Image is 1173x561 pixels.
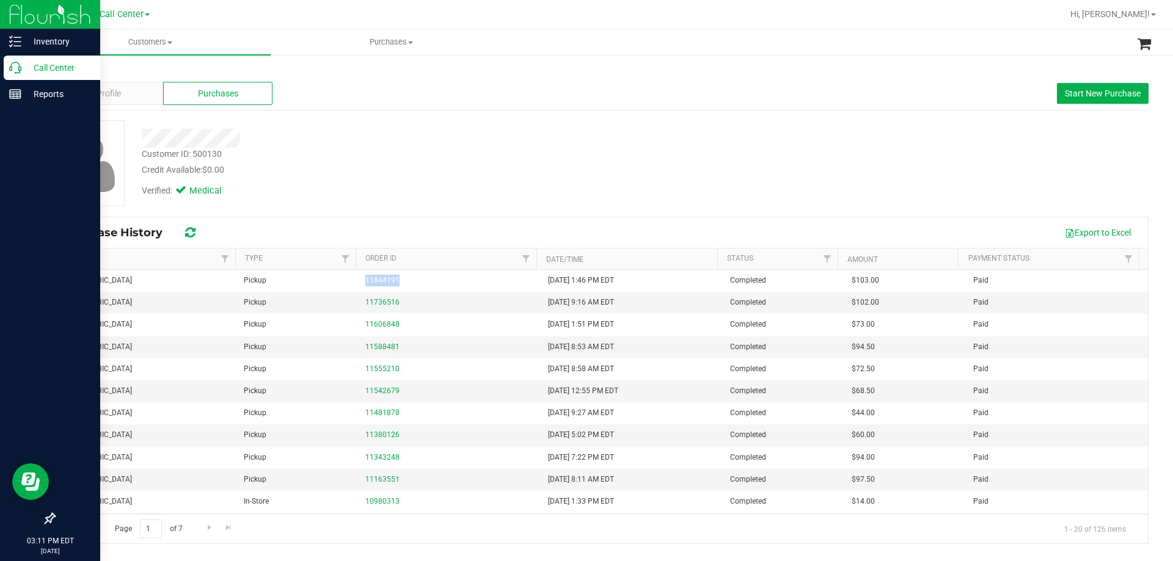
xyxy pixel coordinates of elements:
span: Completed [730,452,766,463]
span: Pickup [244,429,266,441]
a: Customers [29,29,271,55]
span: $94.50 [852,341,875,353]
button: Export to Excel [1057,222,1139,243]
span: 1 - 20 of 126 items [1054,519,1136,538]
span: Pickup [244,363,266,375]
span: [DATE] 5:02 PM EDT [548,429,614,441]
a: Date/Time [546,255,583,264]
span: $60.00 [852,429,875,441]
span: $94.00 [852,452,875,463]
span: Profile [97,87,121,100]
span: Completed [730,319,766,330]
span: Completed [730,385,766,397]
span: Completed [730,297,766,308]
a: 11343248 [365,453,400,461]
span: $44.00 [852,407,875,419]
inline-svg: Reports [9,88,21,100]
span: Customers [29,37,271,48]
span: Purchases [271,37,511,48]
inline-svg: Call Center [9,62,21,74]
span: $14.00 [852,496,875,507]
span: $73.00 [852,319,875,330]
a: Filter [817,248,838,269]
a: Order ID [365,254,396,262]
span: [DATE] 1:51 PM EDT [548,319,614,330]
a: Payment Status [968,254,1029,262]
a: 11588481 [365,342,400,351]
span: Paid [973,363,988,375]
a: Amount [847,255,878,264]
span: Pickup [244,385,266,397]
a: Filter [215,248,235,269]
span: $72.50 [852,363,875,375]
span: [DATE] 12:55 PM EDT [548,385,618,397]
span: Paid [973,341,988,353]
span: Paid [973,297,988,308]
a: Go to the next page [200,519,218,536]
button: Start New Purchase [1057,83,1149,104]
span: $0.00 [202,165,224,175]
span: [DATE] 1:46 PM EDT [548,275,614,286]
span: $103.00 [852,275,879,286]
span: [DATE] 8:58 AM EDT [548,363,614,375]
span: [DATE] 9:16 AM EDT [548,297,614,308]
a: 11736516 [365,298,400,306]
div: Credit Available: [142,164,680,176]
span: Paid [973,474,988,485]
span: Paid [973,319,988,330]
span: [DATE] 7:22 PM EDT [548,452,614,463]
a: Status [727,254,753,262]
span: Completed [730,275,766,286]
a: 11844191 [365,276,400,284]
span: Paid [973,385,988,397]
span: $102.00 [852,297,879,308]
span: Purchase History [64,226,175,239]
p: Call Center [21,60,95,75]
span: Pickup [244,275,266,286]
span: Call Center [100,9,144,20]
a: 11606848 [365,320,400,328]
span: Completed [730,429,766,441]
span: Purchases [198,87,238,100]
span: Paid [973,275,988,286]
a: 10980313 [365,497,400,505]
span: Completed [730,407,766,419]
span: Pickup [244,319,266,330]
span: $97.50 [852,474,875,485]
inline-svg: Inventory [9,35,21,48]
span: Pickup [244,297,266,308]
span: [DATE] 8:11 AM EDT [548,474,614,485]
a: Purchases [271,29,512,55]
span: Completed [730,341,766,353]
span: Pickup [244,341,266,353]
input: 1 [140,519,162,538]
span: Pickup [244,452,266,463]
span: Paid [973,496,988,507]
a: 11481878 [365,408,400,417]
span: Pickup [244,474,266,485]
span: Page of 7 [104,519,192,538]
span: Paid [973,452,988,463]
a: Go to the last page [220,519,238,536]
span: Completed [730,496,766,507]
p: 03:11 PM EDT [5,535,95,546]
iframe: Resource center [12,463,49,500]
span: Pickup [244,407,266,419]
a: Filter [516,248,536,269]
span: $68.50 [852,385,875,397]
a: Filter [1119,248,1139,269]
a: 11555210 [365,364,400,373]
span: Hi, [PERSON_NAME]! [1070,9,1150,19]
span: [DATE] 1:33 PM EDT [548,496,614,507]
p: Inventory [21,34,95,49]
p: [DATE] [5,546,95,556]
div: Customer ID: 500130 [142,148,222,161]
a: 11163551 [365,475,400,483]
a: Type [245,254,263,262]
span: Completed [730,474,766,485]
span: Paid [973,407,988,419]
span: [DATE] 9:27 AM EDT [548,407,614,419]
span: Paid [973,429,988,441]
p: Reports [21,87,95,101]
a: 11542679 [365,386,400,395]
